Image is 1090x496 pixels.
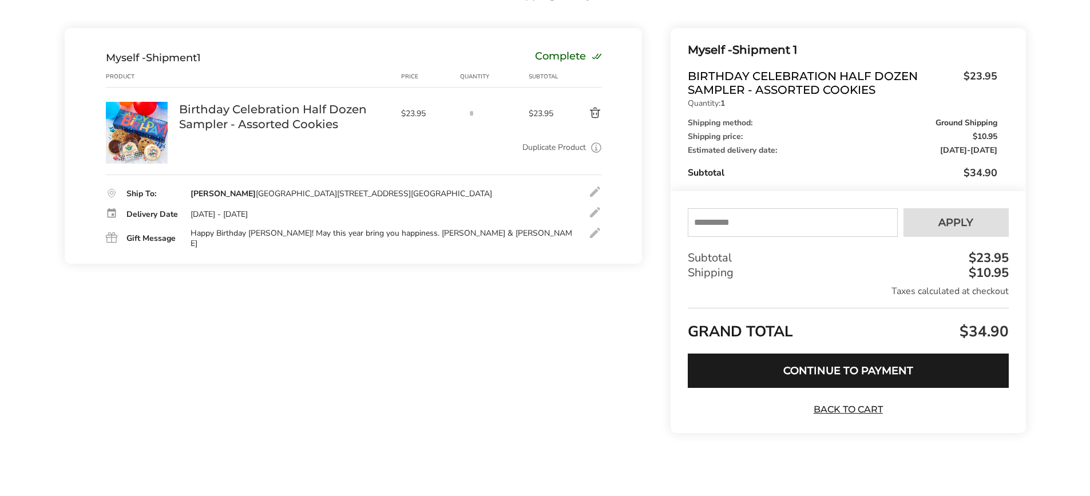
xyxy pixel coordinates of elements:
[562,106,602,120] button: Delete product
[191,209,248,220] div: [DATE] - [DATE]
[535,51,602,64] div: Complete
[126,235,179,243] div: Gift Message
[966,252,1009,264] div: $23.95
[973,133,997,141] span: $10.95
[688,146,997,154] div: Estimated delivery date:
[460,72,529,81] div: Quantity
[688,354,1008,388] button: Continue to Payment
[688,100,997,108] p: Quantity:
[940,145,967,156] span: [DATE]
[808,403,888,416] a: Back to Cart
[936,119,997,127] span: Ground Shipping
[958,69,997,94] span: $23.95
[106,102,168,164] img: Birthday Celebration Half Dozen Sampler - Assorted Cookies
[688,251,1008,265] div: Subtotal
[197,51,201,64] span: 1
[191,228,576,249] div: Happy Birthday [PERSON_NAME]! May this year bring you happiness. [PERSON_NAME] & [PERSON_NAME]
[522,141,586,154] a: Duplicate Product
[688,43,732,57] span: Myself -
[106,101,168,112] a: Birthday Celebration Half Dozen Sampler - Assorted Cookies
[688,166,997,180] div: Subtotal
[966,267,1009,279] div: $10.95
[106,51,201,64] div: Shipment
[688,285,1008,297] div: Taxes calculated at checkout
[529,72,562,81] div: Subtotal
[126,211,179,219] div: Delivery Date
[688,265,1008,280] div: Shipping
[964,166,997,180] span: $34.90
[191,189,492,199] div: [GEOGRAPHIC_DATA][STREET_ADDRESS][GEOGRAPHIC_DATA]
[401,108,455,119] span: $23.95
[688,119,997,127] div: Shipping method:
[938,217,973,228] span: Apply
[191,188,256,199] strong: [PERSON_NAME]
[688,69,957,97] span: Birthday Celebration Half Dozen Sampler - Assorted Cookies
[688,69,997,97] a: Birthday Celebration Half Dozen Sampler - Assorted Cookies$23.95
[401,72,461,81] div: Price
[106,72,179,81] div: Product
[688,133,997,141] div: Shipping price:
[529,108,562,119] span: $23.95
[720,98,725,109] strong: 1
[179,102,390,132] a: Birthday Celebration Half Dozen Sampler - Assorted Cookies
[970,145,997,156] span: [DATE]
[106,51,146,64] span: Myself -
[126,190,179,198] div: Ship To:
[688,308,1008,345] div: GRAND TOTAL
[940,146,997,154] span: -
[903,208,1009,237] button: Apply
[460,102,483,125] input: Quantity input
[957,322,1009,342] span: $34.90
[688,41,997,59] div: Shipment 1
